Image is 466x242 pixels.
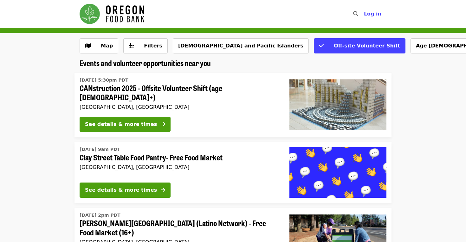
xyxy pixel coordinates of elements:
[144,43,162,49] span: Filters
[80,212,120,219] time: [DATE] 2pm PDT
[80,57,211,68] span: Events and volunteer opportunities near you
[80,153,279,162] span: Clay Street Table Food Pantry- Free Food Market
[80,146,120,153] time: [DATE] 9am PDT
[80,219,279,237] span: [PERSON_NAME][GEOGRAPHIC_DATA] (Latino Network) - Free Food Market (16+)
[161,187,165,193] i: arrow-right icon
[359,8,386,20] button: Log in
[289,79,386,130] img: CANstruction 2025 - Offsite Volunteer Shift (age 16+) organized by Oregon Food Bank
[74,73,392,137] a: See details for "CANstruction 2025 - Offsite Volunteer Shift (age 16+)"
[80,84,279,102] span: CANstruction 2025 - Offsite Volunteer Shift (age [DEMOGRAPHIC_DATA]+)
[85,121,157,128] div: See details & more times
[334,43,400,49] span: Off-site Volunteer Shift
[319,43,324,49] i: check icon
[362,6,367,22] input: Search
[80,164,279,170] div: [GEOGRAPHIC_DATA], [GEOGRAPHIC_DATA]
[80,4,144,24] img: Oregon Food Bank - Home
[85,186,157,194] div: See details & more times
[80,183,171,198] button: See details & more times
[101,43,113,49] span: Map
[289,147,386,198] img: Clay Street Table Food Pantry- Free Food Market organized by Oregon Food Bank
[129,43,134,49] i: sliders-h icon
[80,117,171,132] button: See details & more times
[364,11,381,17] span: Log in
[80,38,118,53] button: Show map view
[80,104,279,110] div: [GEOGRAPHIC_DATA], [GEOGRAPHIC_DATA]
[353,11,358,17] i: search icon
[314,38,405,53] button: Off-site Volunteer Shift
[74,142,392,203] a: See details for "Clay Street Table Food Pantry- Free Food Market"
[161,121,165,127] i: arrow-right icon
[80,77,128,84] time: [DATE] 5:30pm PDT
[123,38,168,53] button: Filters (0 selected)
[173,38,309,53] button: [DEMOGRAPHIC_DATA] and Pacific Islanders
[85,43,91,49] i: map icon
